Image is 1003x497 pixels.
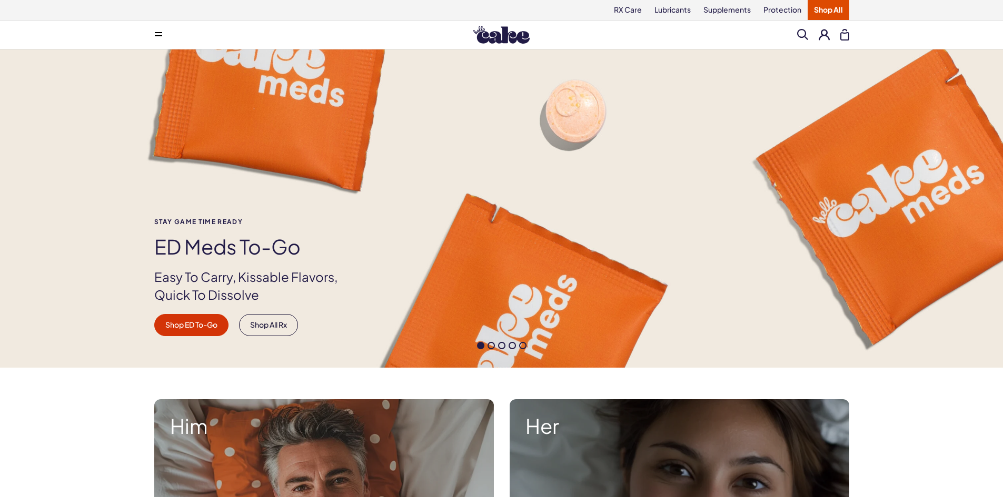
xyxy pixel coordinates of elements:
[473,26,530,44] img: Hello Cake
[154,314,229,336] a: Shop ED To-Go
[154,268,355,303] p: Easy To Carry, Kissable Flavors, Quick To Dissolve
[239,314,298,336] a: Shop All Rx
[170,415,478,437] strong: Him
[525,415,833,437] strong: Her
[154,218,355,225] span: Stay Game time ready
[154,236,355,258] h1: ED Meds to-go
